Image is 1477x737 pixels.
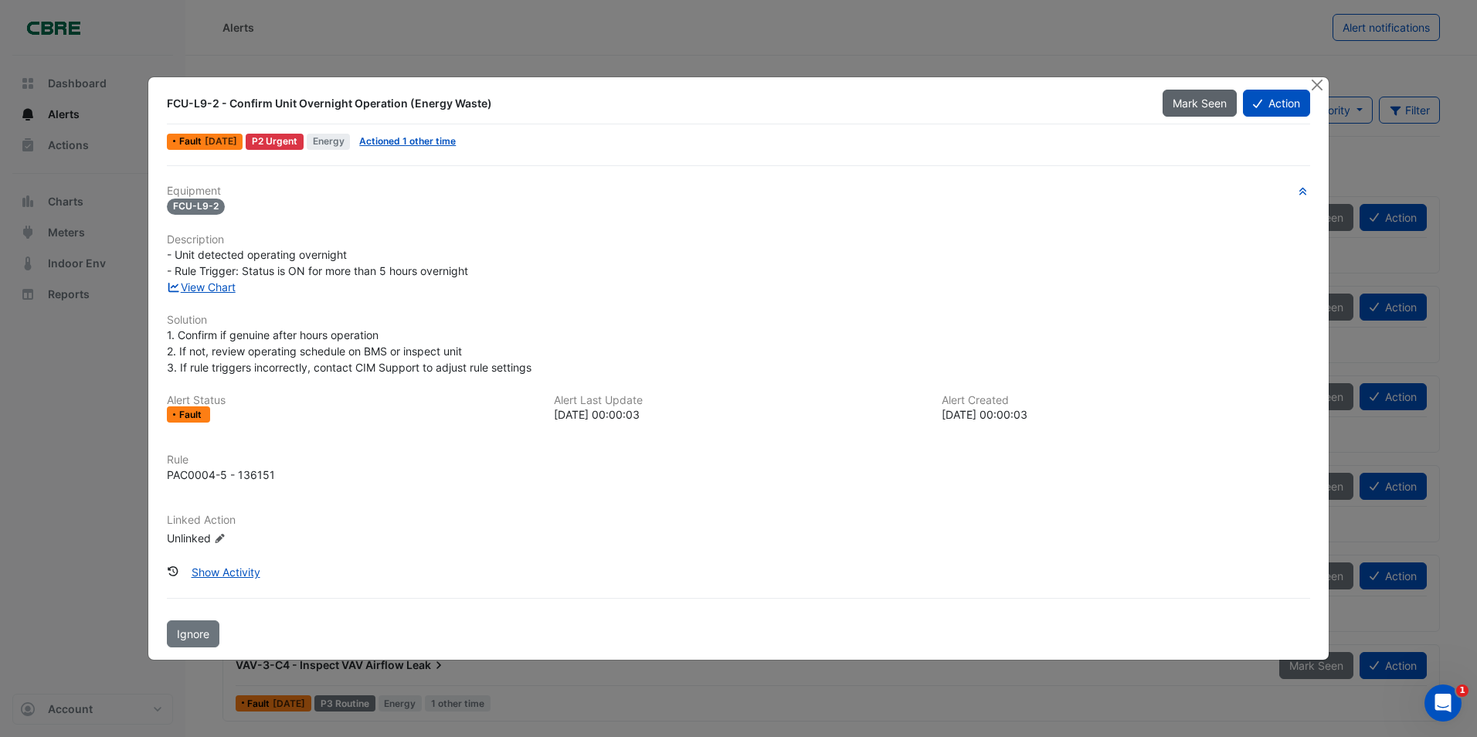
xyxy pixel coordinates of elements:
button: Ignore [167,620,219,647]
iframe: Intercom live chat [1424,684,1462,722]
span: 1. Confirm if genuine after hours operation 2. If not, review operating schedule on BMS or inspec... [167,328,531,374]
div: PAC0004-5 - 136151 [167,467,275,483]
span: Mark Seen [1173,97,1227,110]
span: - Unit detected operating overnight - Rule Trigger: Status is ON for more than 5 hours overnight [167,248,468,277]
span: Ignore [177,627,209,640]
button: Close [1309,77,1326,93]
h6: Alert Status [167,394,535,407]
h6: Description [167,233,1310,246]
div: Unlinked [167,530,352,546]
h6: Linked Action [167,514,1310,527]
span: 1 [1456,684,1469,697]
span: FCU-L9-2 [167,199,225,215]
div: FCU-L9-2 - Confirm Unit Overnight Operation (Energy Waste) [167,96,1143,111]
div: [DATE] 00:00:03 [942,406,1310,423]
h6: Alert Created [942,394,1310,407]
h6: Alert Last Update [554,394,922,407]
span: Fault [179,410,205,419]
div: P2 Urgent [246,134,304,150]
div: [DATE] 00:00:03 [554,406,922,423]
span: Energy [307,134,351,150]
h6: Equipment [167,185,1310,198]
button: Mark Seen [1163,90,1237,117]
h6: Solution [167,314,1310,327]
a: Actioned 1 other time [359,135,456,147]
span: Fri 19-Sep-2025 00:00 AWST [205,135,237,147]
span: Fault [179,137,205,146]
button: Show Activity [182,559,270,586]
fa-icon: Edit Linked Action [214,533,226,545]
h6: Rule [167,453,1310,467]
a: View Chart [167,280,236,294]
button: Action [1243,90,1310,117]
